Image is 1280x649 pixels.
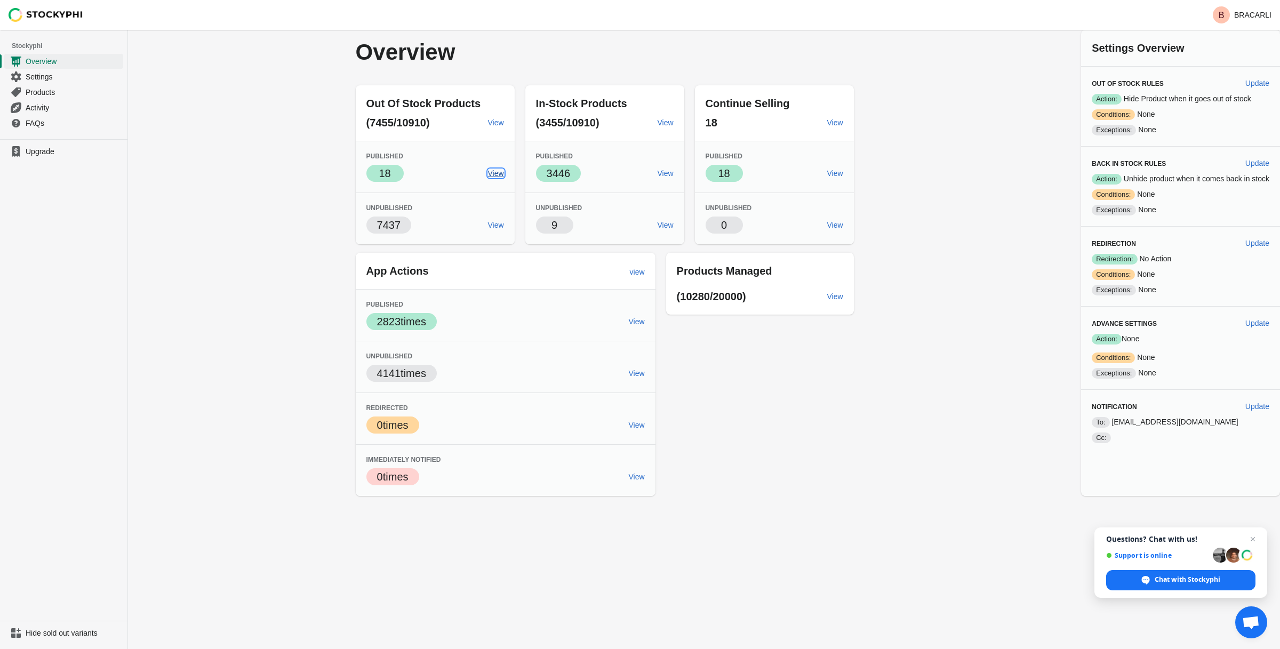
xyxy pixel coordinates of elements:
[1092,159,1237,168] h3: Back in Stock Rules
[488,169,504,178] span: View
[1241,234,1274,253] button: Update
[653,113,678,132] a: View
[658,118,674,127] span: View
[1092,204,1269,215] p: None
[629,472,645,481] span: View
[26,628,121,638] span: Hide sold out variants
[547,167,571,179] span: 3446
[1241,314,1274,333] button: Update
[9,8,83,22] img: Stockyphi
[536,98,627,109] span: In-Stock Products
[1092,79,1237,88] h3: Out of Stock Rules
[488,221,504,229] span: View
[1106,551,1209,559] span: Support is online
[366,301,403,308] span: Published
[484,215,508,235] a: View
[718,167,730,179] span: 18
[4,69,123,84] a: Settings
[1092,368,1136,379] span: Exceptions:
[4,626,123,640] a: Hide sold out variants
[366,117,430,129] span: (7455/10910)
[4,84,123,100] a: Products
[26,56,121,67] span: Overview
[377,471,409,483] span: 0 times
[823,113,847,132] a: View
[1245,239,1269,247] span: Update
[658,169,674,178] span: View
[1241,397,1274,416] button: Update
[1092,333,1269,344] p: None
[26,71,121,82] span: Settings
[26,118,121,129] span: FAQs
[625,364,649,383] a: View
[536,117,599,129] span: (3455/10910)
[4,53,123,69] a: Overview
[26,146,121,157] span: Upgrade
[1092,254,1137,265] span: Redirection:
[1092,109,1269,120] p: None
[1213,6,1230,23] span: Avatar with initials B
[625,415,649,435] a: View
[1106,570,1255,590] span: Chat with Stockyphi
[706,204,752,212] span: Unpublished
[1245,402,1269,411] span: Update
[706,153,742,160] span: Published
[366,204,413,212] span: Unpublished
[625,467,649,486] a: View
[629,317,645,326] span: View
[12,41,127,51] span: Stockyphi
[1092,239,1237,248] h3: Redirection
[1092,285,1136,295] span: Exceptions:
[26,102,121,113] span: Activity
[1245,159,1269,167] span: Update
[4,100,123,115] a: Activity
[484,164,508,183] a: View
[827,118,843,127] span: View
[1092,125,1136,135] span: Exceptions:
[827,221,843,229] span: View
[484,113,508,132] a: View
[377,367,426,379] span: 4141 times
[1092,432,1111,443] span: Cc:
[1092,124,1269,135] p: None
[1092,109,1135,120] span: Conditions:
[706,117,717,129] span: 18
[1092,189,1135,200] span: Conditions:
[1155,575,1220,584] span: Chat with Stockyphi
[551,218,557,233] p: 9
[706,98,790,109] span: Continue Selling
[677,291,746,302] span: (10280/20000)
[1092,403,1237,411] h3: Notification
[1092,42,1184,54] span: Settings Overview
[630,268,645,276] span: view
[1092,269,1269,280] p: None
[356,41,650,64] p: Overview
[823,164,847,183] a: View
[536,204,582,212] span: Unpublished
[1092,352,1269,363] p: None
[377,219,401,231] span: 7437
[1209,4,1276,26] button: Avatar with initials BBRACARLI
[653,215,678,235] a: View
[366,404,408,412] span: Redirected
[1106,535,1255,543] span: Questions? Chat with us!
[1092,173,1269,185] p: Unhide product when it comes back in stock
[4,115,123,131] a: FAQs
[1092,417,1109,428] span: To:
[653,164,678,183] a: View
[366,352,413,360] span: Unpublished
[1092,334,1122,344] span: Action:
[625,312,649,331] a: View
[1092,416,1269,428] p: [EMAIL_ADDRESS][DOMAIN_NAME]
[1092,269,1135,280] span: Conditions:
[1092,319,1237,328] h3: Advance Settings
[1092,205,1136,215] span: Exceptions:
[1234,11,1271,19] p: BRACARLI
[1092,94,1122,105] span: Action:
[1219,11,1225,20] text: B
[1092,189,1269,200] p: None
[366,265,429,277] span: App Actions
[379,167,390,179] span: 18
[488,118,504,127] span: View
[366,456,441,463] span: Immediately Notified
